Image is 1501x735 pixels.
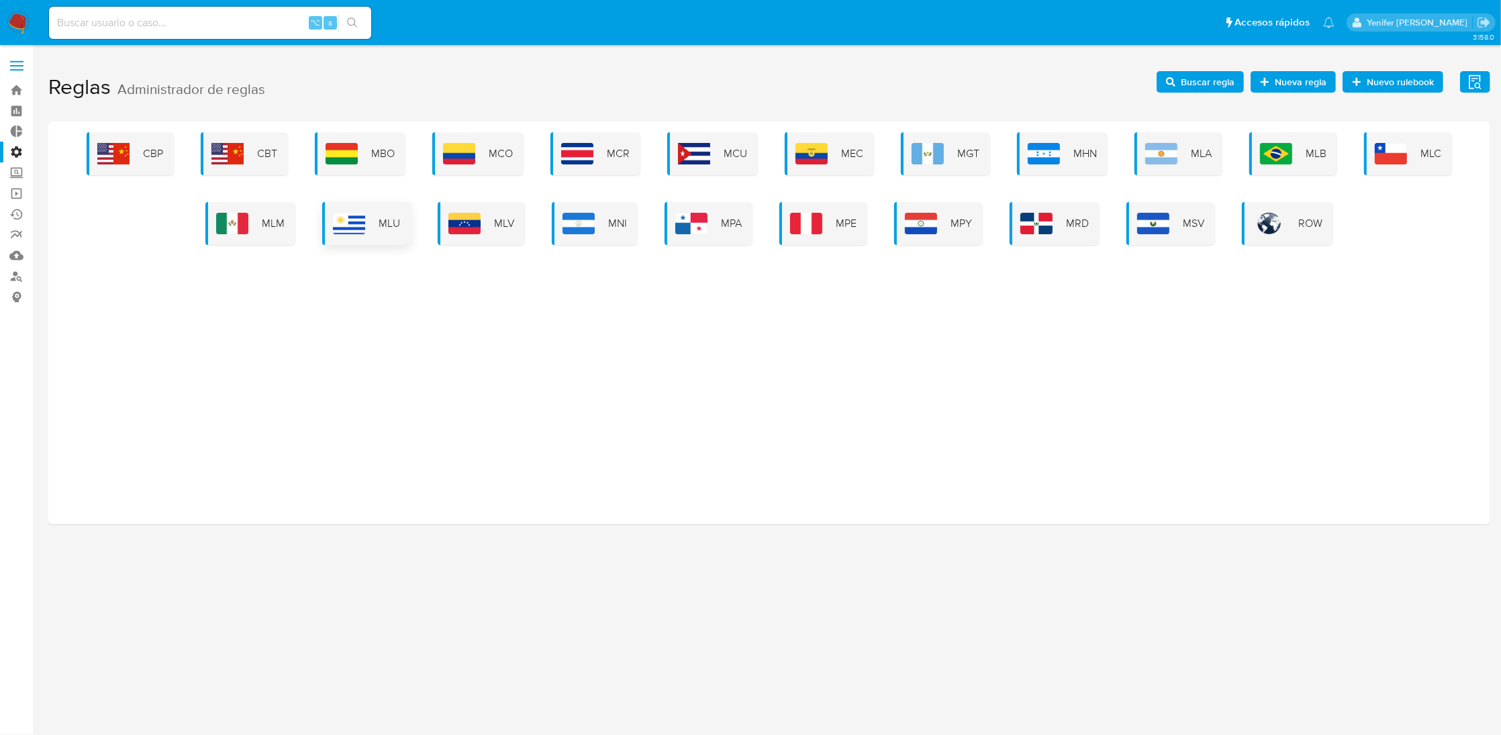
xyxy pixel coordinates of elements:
[1367,16,1472,29] p: yenifer.pena@mercadolibre.com
[1323,17,1335,28] a: Notificaciones
[338,13,366,32] button: search-icon
[328,16,332,29] span: s
[49,14,371,32] input: Buscar usuario o caso...
[1477,15,1491,30] a: Salir
[1234,15,1310,30] span: Accesos rápidos
[310,16,320,29] span: ⌥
